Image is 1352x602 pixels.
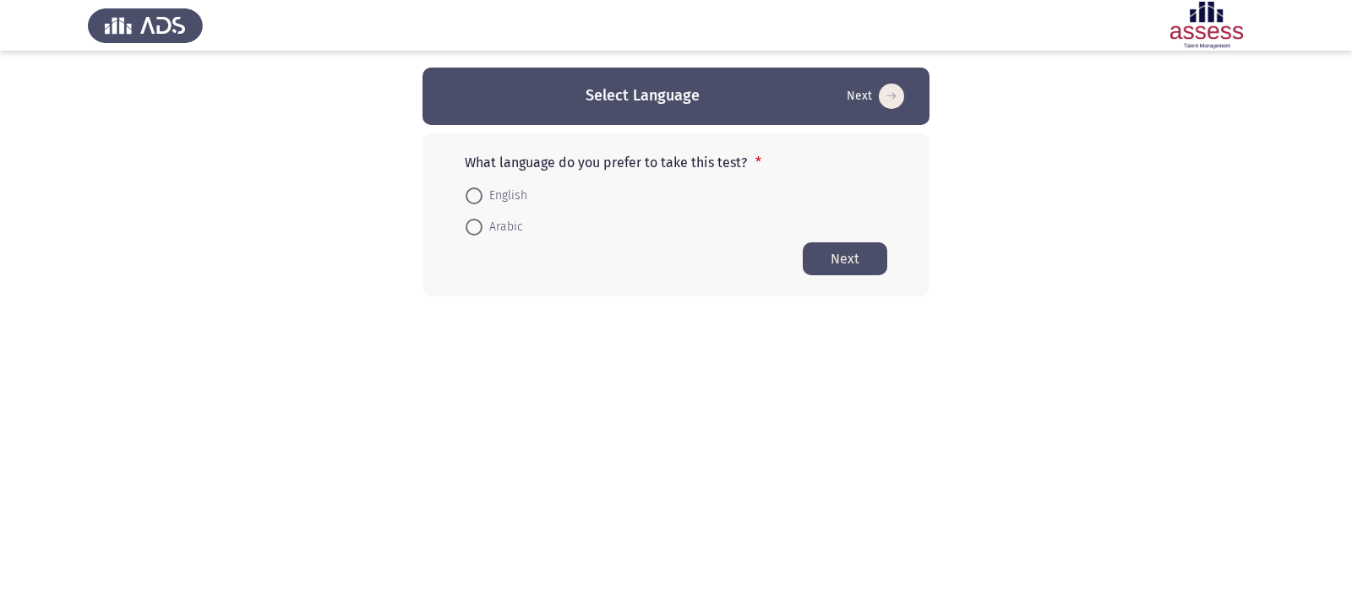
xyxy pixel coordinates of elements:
[88,2,203,49] img: Assess Talent Management logo
[586,85,700,106] h3: Select Language
[1149,2,1264,49] img: Assessment logo of ASSESS Employability - EBI
[482,186,527,206] span: English
[803,242,887,275] button: Start assessment
[842,83,909,110] button: Start assessment
[482,217,523,237] span: Arabic
[465,155,887,171] p: What language do you prefer to take this test?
